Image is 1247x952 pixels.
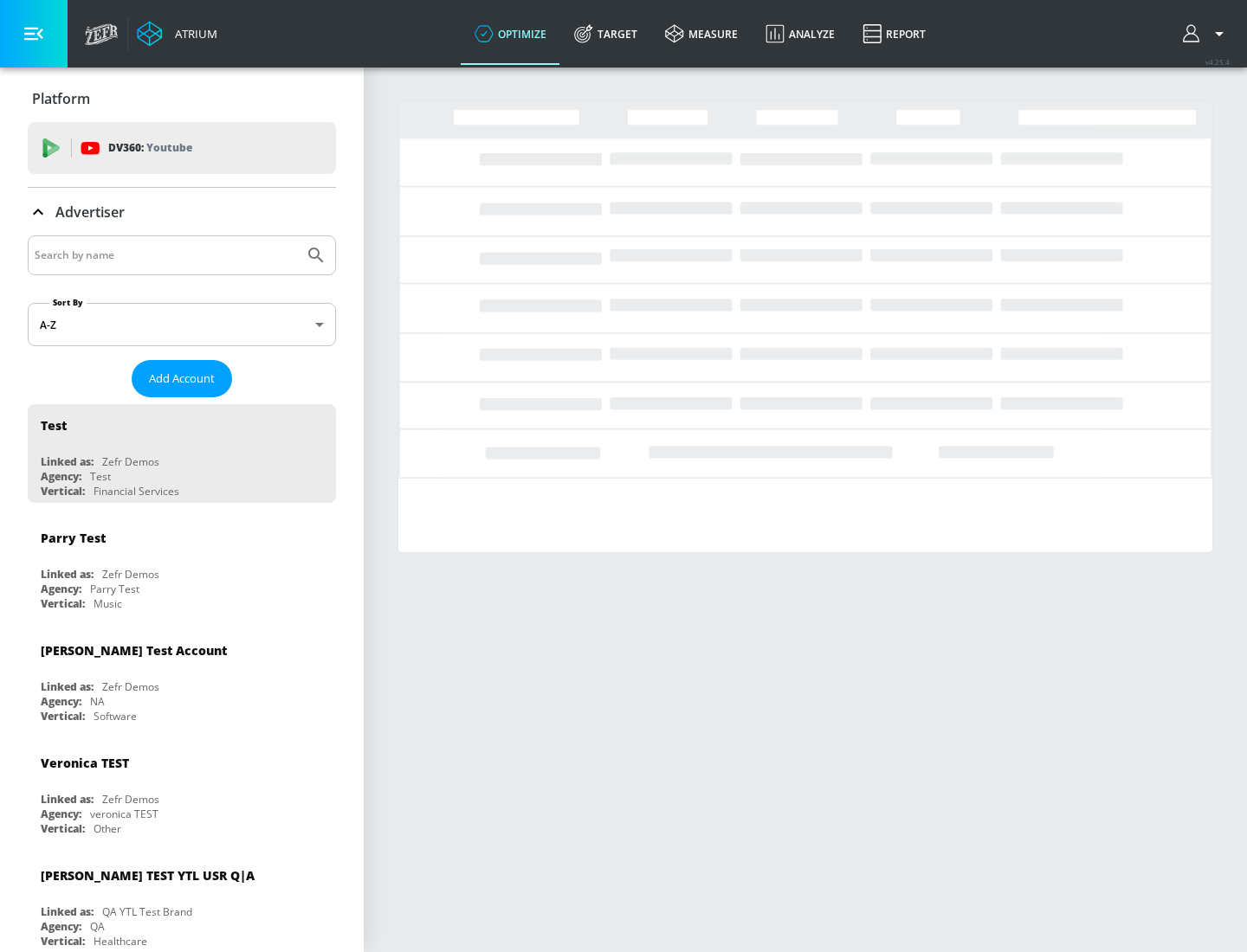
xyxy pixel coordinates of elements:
[1205,57,1230,67] span: v 4.25.4
[28,122,336,174] div: DV360: Youtube
[32,89,90,108] p: Platform
[94,596,122,611] div: Music
[41,596,85,611] div: Vertical:
[28,742,336,840] div: Veronica TESTLinked as:Zefr DemosAgency:veronica TESTVertical:Other
[28,517,336,615] div: Parry TestLinked as:Zefr DemosAgency:Parry TestVertical:Music
[102,904,192,919] div: QA YTL Test Brand
[90,919,105,934] div: QA
[41,417,67,434] div: Test
[94,934,147,949] div: Healthcare
[102,679,159,694] div: Zefr Demos
[41,934,85,949] div: Vertical:
[102,567,159,582] div: Zefr Demos
[41,709,85,724] div: Vertical:
[41,567,94,582] div: Linked as:
[90,694,105,709] div: NA
[651,3,752,65] a: measure
[90,807,158,821] div: veronica TEST
[28,629,336,728] div: [PERSON_NAME] Test AccountLinked as:Zefr DemosAgency:NAVertical:Software
[41,755,129,771] div: Veronica TEST
[28,74,336,123] div: Platform
[41,469,81,484] div: Agency:
[41,807,81,821] div: Agency:
[41,454,94,469] div: Linked as:
[849,3,940,65] a: Report
[28,303,336,346] div: A-Z
[461,3,560,65] a: optimize
[94,484,179,499] div: Financial Services
[41,821,85,836] div: Vertical:
[102,792,159,807] div: Zefr Demos
[94,709,137,724] div: Software
[41,694,81,709] div: Agency:
[90,582,139,596] div: Parry Test
[35,244,297,267] input: Search by name
[137,21,217,47] a: Atrium
[28,404,336,503] div: TestLinked as:Zefr DemosAgency:TestVertical:Financial Services
[102,454,159,469] div: Zefr Demos
[560,3,651,65] a: Target
[149,369,215,389] span: Add Account
[90,469,111,484] div: Test
[94,821,121,836] div: Other
[41,484,85,499] div: Vertical:
[146,138,192,157] p: Youtube
[55,203,125,222] p: Advertiser
[41,582,81,596] div: Agency:
[752,3,849,65] a: Analyze
[41,867,255,884] div: [PERSON_NAME] TEST YTL USR Q|A
[168,26,217,42] div: Atrium
[41,919,81,934] div: Agency:
[41,792,94,807] div: Linked as:
[41,642,227,659] div: [PERSON_NAME] Test Account
[108,138,192,158] p: DV360:
[41,904,94,919] div: Linked as:
[41,530,106,546] div: Parry Test
[41,679,94,694] div: Linked as:
[49,297,87,308] label: Sort By
[28,188,336,236] div: Advertiser
[132,360,232,397] button: Add Account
